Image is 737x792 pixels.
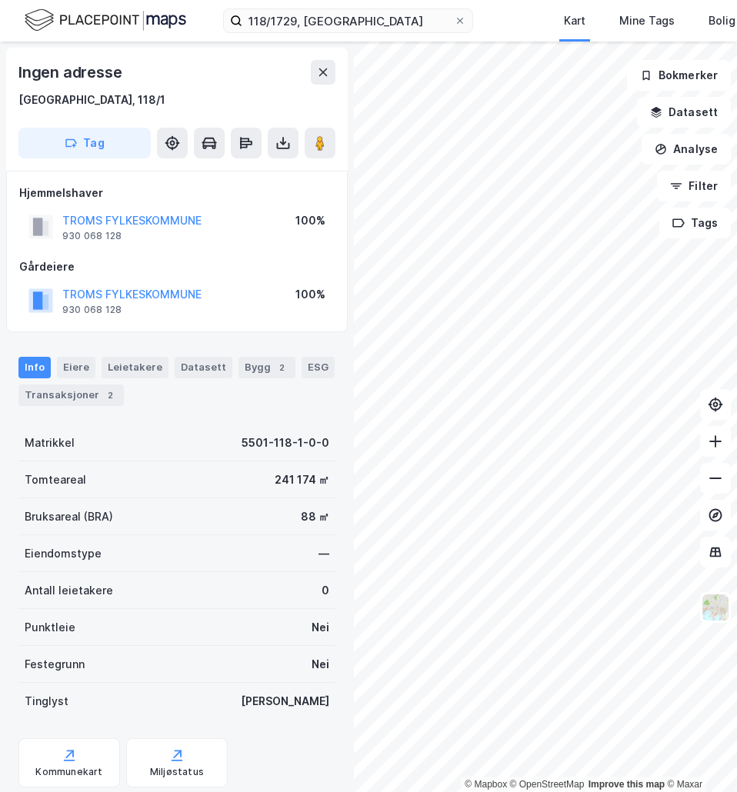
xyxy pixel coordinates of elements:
[19,258,335,276] div: Gårdeiere
[302,357,335,378] div: ESG
[102,357,168,378] div: Leietakere
[242,434,329,452] div: 5501-118-1-0-0
[18,91,165,109] div: [GEOGRAPHIC_DATA], 118/1
[709,12,735,30] div: Bolig
[242,9,454,32] input: Søk på adresse, matrikkel, gårdeiere, leietakere eller personer
[322,581,329,600] div: 0
[25,434,75,452] div: Matrikkel
[241,692,329,710] div: [PERSON_NAME]
[701,593,730,622] img: Z
[25,471,86,489] div: Tomteareal
[659,208,731,238] button: Tags
[274,360,289,375] div: 2
[642,134,731,165] button: Analyse
[627,60,731,91] button: Bokmerker
[465,779,507,790] a: Mapbox
[175,357,232,378] div: Datasett
[660,718,737,792] iframe: Chat Widget
[19,184,335,202] div: Hjemmelshaver
[637,97,731,128] button: Datasett
[295,285,325,304] div: 100%
[589,779,665,790] a: Improve this map
[312,618,329,637] div: Nei
[564,12,585,30] div: Kart
[25,618,75,637] div: Punktleie
[25,692,68,710] div: Tinglyst
[62,230,122,242] div: 930 068 128
[238,357,295,378] div: Bygg
[57,357,95,378] div: Eiere
[275,471,329,489] div: 241 174 ㎡
[510,779,585,790] a: OpenStreetMap
[318,544,329,563] div: —
[62,304,122,316] div: 930 068 128
[102,388,118,403] div: 2
[25,7,186,34] img: logo.f888ab2527a4732fd821a326f86c7f29.svg
[619,12,675,30] div: Mine Tags
[312,655,329,674] div: Nei
[295,211,325,230] div: 100%
[18,357,51,378] div: Info
[18,128,151,158] button: Tag
[150,766,204,778] div: Miljøstatus
[660,718,737,792] div: Kontrollprogram for chat
[35,766,102,778] div: Kommunekart
[657,171,731,201] button: Filter
[25,655,85,674] div: Festegrunn
[18,60,125,85] div: Ingen adresse
[25,507,113,526] div: Bruksareal (BRA)
[301,507,329,526] div: 88 ㎡
[25,581,113,600] div: Antall leietakere
[18,384,124,406] div: Transaksjoner
[25,544,102,563] div: Eiendomstype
